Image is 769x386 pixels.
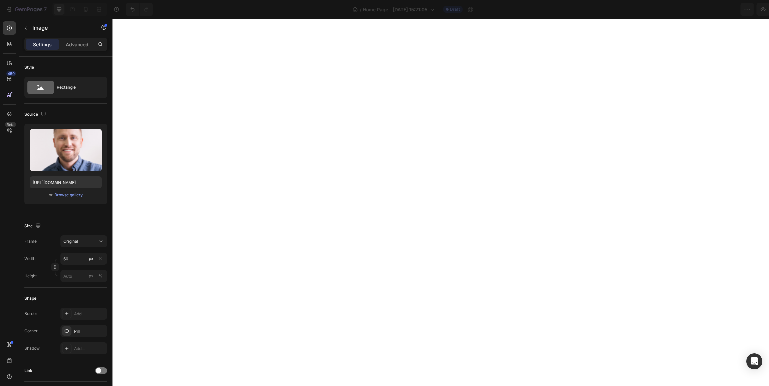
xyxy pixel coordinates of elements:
div: Add... [74,311,105,317]
span: or [49,191,53,199]
div: Style [24,64,34,70]
div: Size [24,222,42,231]
button: 7 [3,3,50,16]
input: px% [60,253,107,265]
div: Pill [74,328,105,334]
div: Shadow [24,345,40,351]
span: Save [706,7,717,12]
span: Original [63,238,78,244]
label: Width [24,256,35,262]
span: / [360,6,361,13]
div: Undo/Redo [126,3,153,16]
div: Add... [74,346,105,352]
button: Publish [725,3,753,16]
div: 450 [6,71,16,76]
p: Advanced [66,41,88,48]
div: Shape [24,295,36,301]
button: Original [60,235,107,247]
button: Browse gallery [54,192,83,198]
span: Home Page - [DATE] 15:21:05 [363,6,427,13]
input: px% [60,270,107,282]
span: Draft [450,6,460,12]
label: Height [24,273,37,279]
div: px [89,273,93,279]
div: Link [24,368,32,374]
p: Image [32,24,89,32]
input: https://example.com/image.jpg [30,176,102,188]
div: Source [24,110,47,119]
div: % [98,273,102,279]
div: Beta [5,122,16,127]
p: Settings [33,41,52,48]
button: Save [700,3,722,16]
img: preview-image [30,129,102,171]
button: px [96,272,104,280]
button: px [96,255,104,263]
div: Border [24,311,37,317]
label: Frame [24,238,37,244]
div: Open Intercom Messenger [746,353,762,369]
div: % [98,256,102,262]
button: % [87,255,95,263]
div: Browse gallery [54,192,83,198]
button: % [87,272,95,280]
div: Corner [24,328,38,334]
div: px [89,256,93,262]
div: Rectangle [57,80,97,95]
div: Publish [730,6,747,13]
iframe: Design area [112,19,769,386]
p: 7 [44,5,47,13]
